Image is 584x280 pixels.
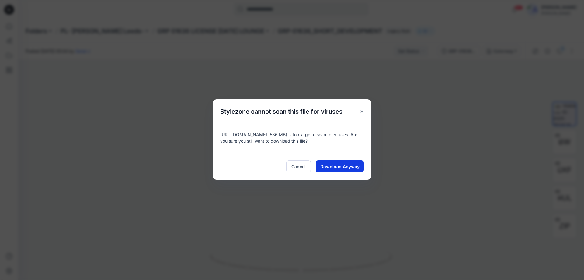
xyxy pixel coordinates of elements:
[213,124,371,153] div: [URL][DOMAIN_NAME] (536 MB) is too large to scan for viruses. Are you sure you still want to down...
[213,99,350,124] h5: Stylezone cannot scan this file for viruses
[356,106,367,117] button: Close
[286,160,311,172] button: Cancel
[320,163,360,170] span: Download Anyway
[316,160,364,172] button: Download Anyway
[291,163,306,170] span: Cancel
